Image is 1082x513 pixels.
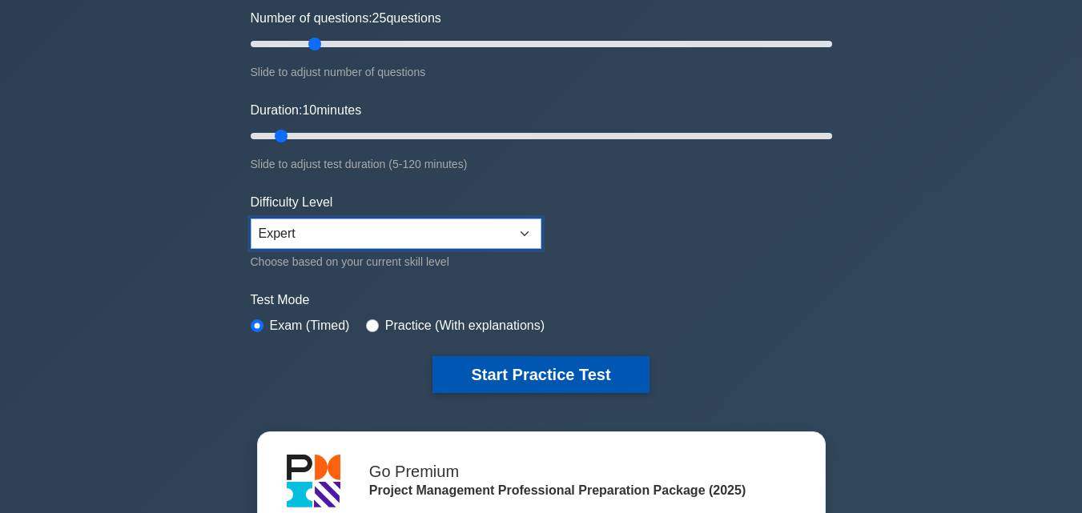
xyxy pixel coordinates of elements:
span: 25 [372,11,387,25]
span: 10 [302,103,316,117]
div: Slide to adjust number of questions [251,62,832,82]
label: Number of questions: questions [251,9,441,28]
div: Slide to adjust test duration (5-120 minutes) [251,154,832,174]
label: Exam (Timed) [270,316,350,335]
div: Choose based on your current skill level [251,252,541,271]
label: Duration: minutes [251,101,362,120]
button: Start Practice Test [432,356,649,393]
label: Test Mode [251,291,832,310]
label: Practice (With explanations) [385,316,545,335]
label: Difficulty Level [251,193,333,212]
